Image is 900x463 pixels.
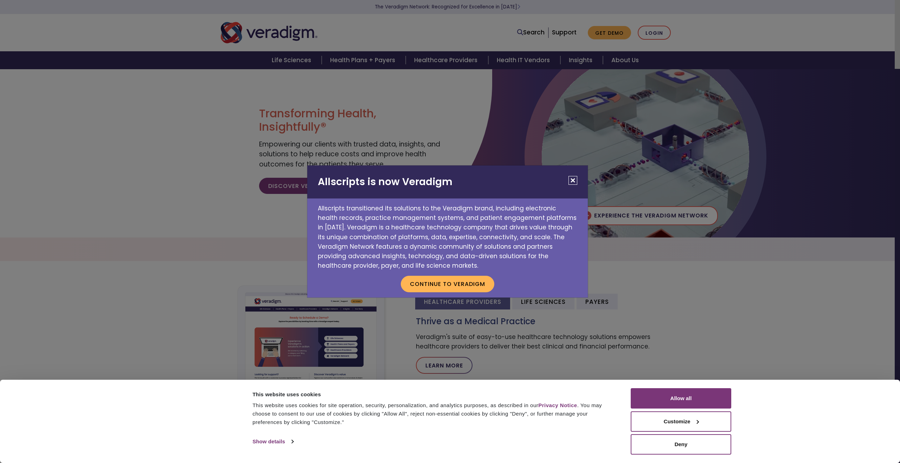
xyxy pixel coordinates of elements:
[307,165,588,198] h2: Allscripts is now Veradigm
[307,198,588,270] p: Allscripts transitioned its solutions to the Veradigm brand, including electronic health records,...
[252,436,293,447] a: Show details
[631,411,731,432] button: Customize
[631,388,731,409] button: Allow all
[568,176,577,185] button: Close
[631,434,731,455] button: Deny
[252,401,615,426] div: This website uses cookies for site operation, security, personalization, and analytics purposes, ...
[252,390,615,399] div: This website uses cookies
[538,402,577,408] a: Privacy Notice
[401,276,494,292] button: Continue to Veradigm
